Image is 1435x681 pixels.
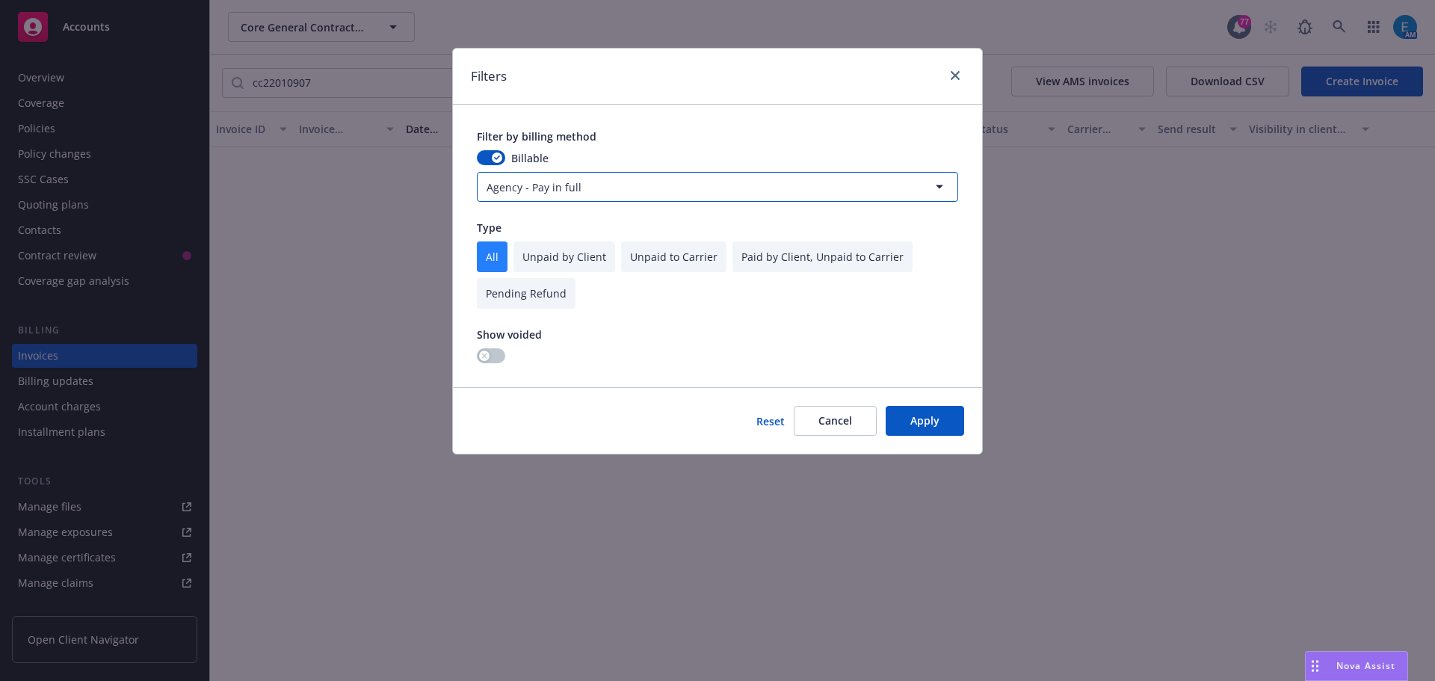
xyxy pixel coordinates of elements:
button: Cancel [794,406,877,436]
button: Reset [756,413,785,429]
button: Nova Assist [1305,651,1408,681]
span: Nova Assist [1336,659,1395,672]
span: Filter by billing method [477,129,596,144]
button: Apply [886,406,964,436]
div: Billable [477,150,958,166]
div: Drag to move [1306,652,1324,680]
span: Show voided [477,327,542,342]
h1: Filters [471,67,507,86]
a: close [946,67,964,84]
span: Type [477,221,502,235]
